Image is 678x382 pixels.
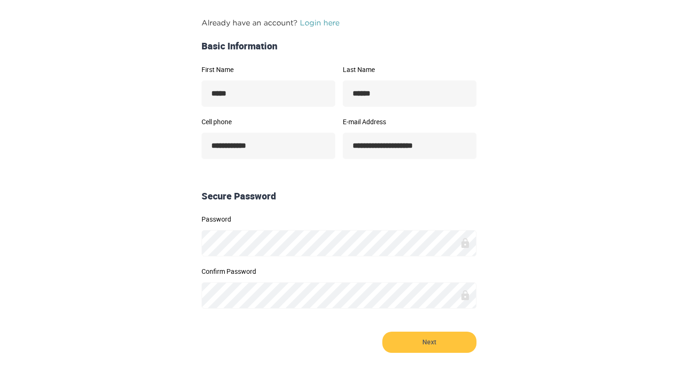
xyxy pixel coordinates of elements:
[343,66,476,73] label: Last Name
[202,119,335,125] label: Cell phone
[202,66,335,73] label: First Name
[202,17,476,28] p: Already have an account?
[382,332,476,353] button: Next
[343,119,476,125] label: E-mail Address
[198,40,480,53] div: Basic Information
[300,18,339,27] a: Login here
[202,268,476,275] label: Confirm Password
[202,216,476,223] label: Password
[198,190,480,203] div: Secure Password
